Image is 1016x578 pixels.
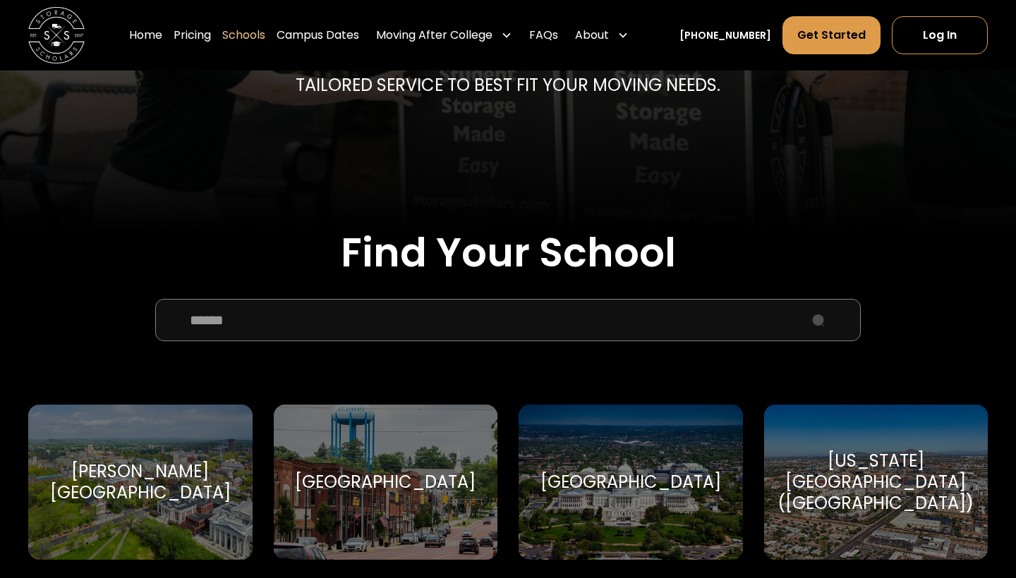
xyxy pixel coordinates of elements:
[274,405,498,560] a: Go to selected school
[764,405,988,560] a: Go to selected school
[28,7,85,63] img: Storage Scholars main logo
[376,27,492,44] div: Moving After College
[892,16,988,54] a: Log In
[28,7,85,63] a: home
[222,16,265,55] a: Schools
[778,450,974,514] div: [US_STATE][GEOGRAPHIC_DATA] ([GEOGRAPHIC_DATA])
[569,16,634,55] div: About
[28,405,253,560] a: Go to selected school
[679,28,771,43] a: [PHONE_NUMBER]
[28,229,988,276] h2: Find Your School
[370,16,518,55] div: Moving After College
[295,472,476,493] div: [GEOGRAPHIC_DATA]
[174,16,211,55] a: Pricing
[540,472,721,493] div: [GEOGRAPHIC_DATA]
[250,47,766,98] p: At each school, storage scholars offers a unique and tailored service to best fit your Moving needs.
[529,16,558,55] a: FAQs
[782,16,881,54] a: Get Started
[45,461,236,503] div: [PERSON_NAME][GEOGRAPHIC_DATA]
[575,27,609,44] div: About
[519,405,743,560] a: Go to selected school
[277,16,359,55] a: Campus Dates
[129,16,162,55] a: Home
